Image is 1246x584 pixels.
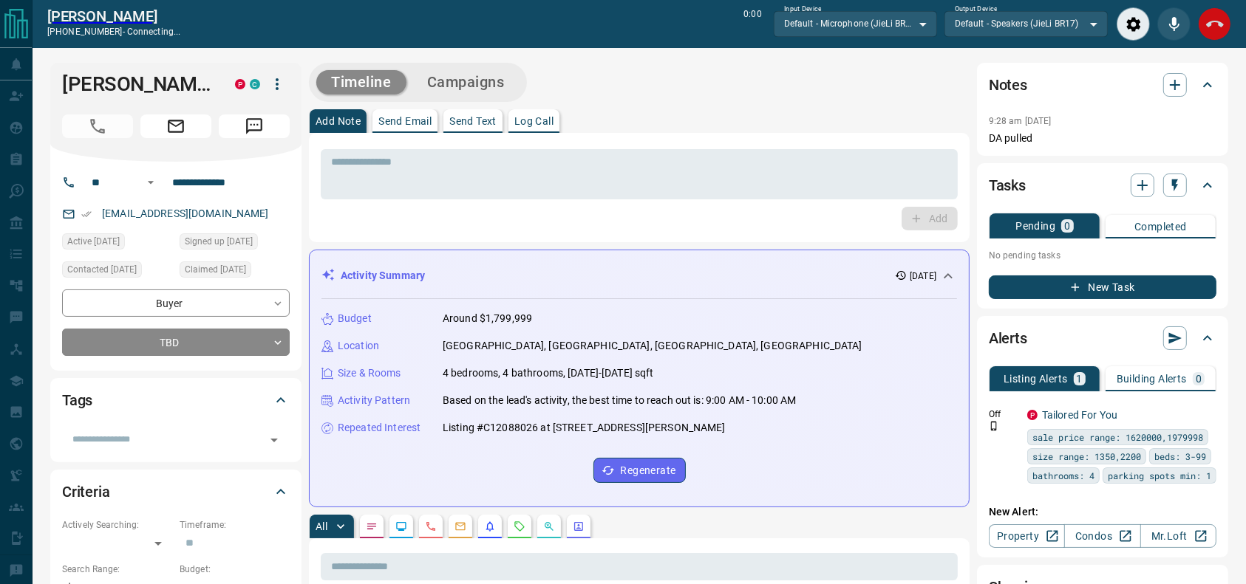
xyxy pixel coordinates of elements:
[573,521,585,532] svg: Agent Actions
[1064,524,1140,548] a: Condos
[185,262,246,277] span: Claimed [DATE]
[67,262,137,277] span: Contacted [DATE]
[989,408,1018,421] p: Off
[338,393,410,408] p: Activity Pattern
[593,458,686,483] button: Regenerate
[62,329,290,356] div: TBD
[989,524,1065,548] a: Property
[1027,410,1038,420] div: property.ca
[180,261,290,282] div: Sun Aug 10 2025
[338,365,401,381] p: Size & Rooms
[944,11,1108,36] div: Default - Speakers (JieLi BR17)
[185,234,253,249] span: Signed up [DATE]
[743,7,761,41] p: 0:00
[1108,468,1211,483] span: parking spots min: 1
[989,67,1216,103] div: Notes
[219,114,290,138] span: Message
[102,207,269,219] a: [EMAIL_ADDRESS][DOMAIN_NAME]
[395,521,407,532] svg: Lead Browsing Activity
[140,114,211,138] span: Email
[784,4,822,14] label: Input Device
[235,79,245,89] div: property.ca
[1117,7,1150,41] div: Audio Settings
[366,521,378,532] svg: Notes
[989,326,1027,350] h2: Alerts
[1015,221,1055,231] p: Pending
[955,4,997,14] label: Output Device
[443,393,796,408] p: Based on the lead's activity, the best time to reach out is: 9:00 AM - 10:00 AM
[338,311,372,326] p: Budget
[910,269,936,283] p: [DATE]
[484,521,496,532] svg: Listing Alerts
[62,474,290,509] div: Criteria
[321,262,957,289] div: Activity Summary[DATE]
[142,174,160,191] button: Open
[443,420,726,436] p: Listing #C12088026 at [STREET_ADDRESS][PERSON_NAME]
[989,275,1216,299] button: New Task
[1032,468,1094,483] span: bathrooms: 4
[62,480,110,504] h2: Criteria
[341,268,425,284] p: Activity Summary
[67,234,120,249] span: Active [DATE]
[1004,374,1068,384] p: Listing Alerts
[455,521,466,532] svg: Emails
[1064,221,1070,231] p: 0
[989,116,1052,126] p: 9:28 am [DATE]
[774,11,937,36] div: Default - Microphone (JieLi BR17)
[62,72,213,96] h1: [PERSON_NAME]
[989,168,1216,203] div: Tasks
[338,338,379,354] p: Location
[514,521,525,532] svg: Requests
[1077,374,1083,384] p: 1
[250,79,260,89] div: condos.ca
[1198,7,1231,41] div: End Call
[425,521,437,532] svg: Calls
[1196,374,1202,384] p: 0
[62,233,172,254] div: Sun Aug 10 2025
[443,311,532,326] p: Around $1,799,999
[989,244,1216,267] p: No pending tasks
[316,116,361,126] p: Add Note
[180,233,290,254] div: Thu Sep 01 2016
[1042,409,1117,421] a: Tailored For You
[1032,449,1141,464] span: size range: 1350,2200
[989,320,1216,356] div: Alerts
[316,70,406,95] button: Timeline
[989,73,1027,97] h2: Notes
[316,521,327,532] p: All
[449,116,497,126] p: Send Text
[1117,374,1187,384] p: Building Alerts
[443,338,862,354] p: [GEOGRAPHIC_DATA], [GEOGRAPHIC_DATA], [GEOGRAPHIC_DATA], [GEOGRAPHIC_DATA]
[62,563,172,576] p: Search Range:
[989,131,1216,146] p: DA pulled
[47,7,180,25] a: [PERSON_NAME]
[543,521,555,532] svg: Opportunities
[1140,524,1216,548] a: Mr.Loft
[514,116,554,126] p: Log Call
[1032,430,1203,444] span: sale price range: 1620000,1979998
[378,116,432,126] p: Send Email
[443,365,654,381] p: 4 bedrooms, 4 bathrooms, [DATE]-[DATE] sqft
[989,421,999,431] svg: Push Notification Only
[412,70,520,95] button: Campaigns
[62,261,172,282] div: Sun Aug 10 2025
[47,25,180,38] p: [PHONE_NUMBER] -
[62,518,172,532] p: Actively Searching:
[62,114,133,138] span: Call
[127,27,180,37] span: connecting...
[1157,7,1191,41] div: Mute
[989,504,1216,520] p: New Alert:
[1134,221,1187,232] p: Completed
[62,388,92,412] h2: Tags
[1154,449,1206,464] span: beds: 3-99
[338,420,421,436] p: Repeated Interest
[989,174,1026,197] h2: Tasks
[180,518,290,532] p: Timeframe:
[264,430,285,450] button: Open
[62,382,290,418] div: Tags
[62,289,290,317] div: Buyer
[180,563,290,576] p: Budget:
[81,209,92,219] svg: Email Verified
